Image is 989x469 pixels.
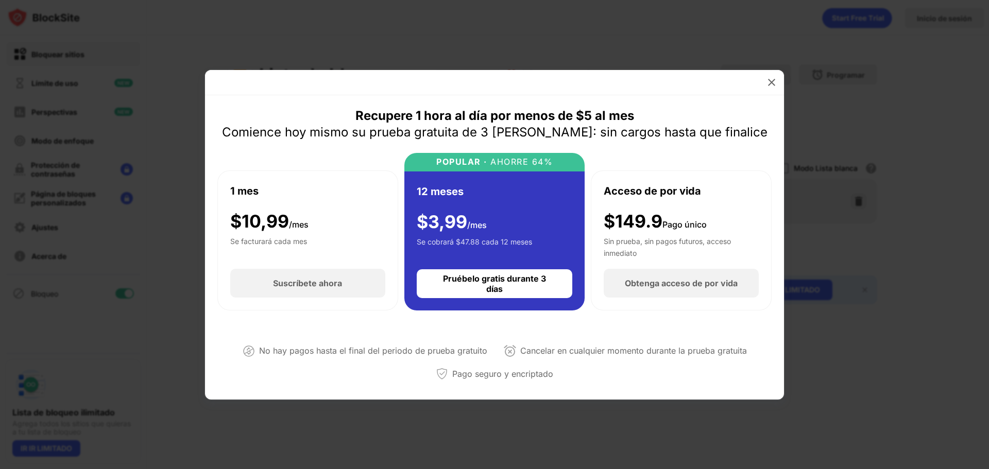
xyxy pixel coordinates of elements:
[273,278,342,288] font: Suscríbete ahora
[428,211,467,232] font: 3,99
[417,211,428,232] font: $
[230,237,307,246] font: Se facturará cada mes
[230,185,259,197] font: 1 mes
[417,237,532,246] font: Se cobrará $47.88 cada 12 meses
[355,108,634,123] font: Recupere 1 hora al día por menos de $5 al mes
[490,157,553,167] font: AHORRE 64%
[259,345,487,356] font: No hay pagos hasta el final del periodo de prueba gratuito
[467,220,487,230] font: /mes
[520,345,747,356] font: Cancelar en cualquier momento durante la prueba gratuita
[604,211,662,232] font: $149.9
[243,345,255,357] img: no pagar
[242,211,289,232] font: 10,99
[436,157,487,167] font: POPULAR ·
[230,211,242,232] font: $
[289,219,309,230] font: /mes
[604,237,731,257] font: Sin prueba, sin pagos futuros, acceso inmediato
[417,185,464,198] font: 12 meses
[452,369,553,379] font: Pago seguro y encriptado
[604,185,701,197] font: Acceso de por vida
[443,273,546,294] font: Pruébelo gratis durante 3 días
[662,219,707,230] font: Pago único
[625,278,738,288] font: Obtenga acceso de por vida
[436,368,448,380] img: pago seguro
[222,125,768,140] font: Comience hoy mismo su prueba gratuita de 3 [PERSON_NAME]: sin cargos hasta que finalice
[504,345,516,357] img: cancelar en cualquier momento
